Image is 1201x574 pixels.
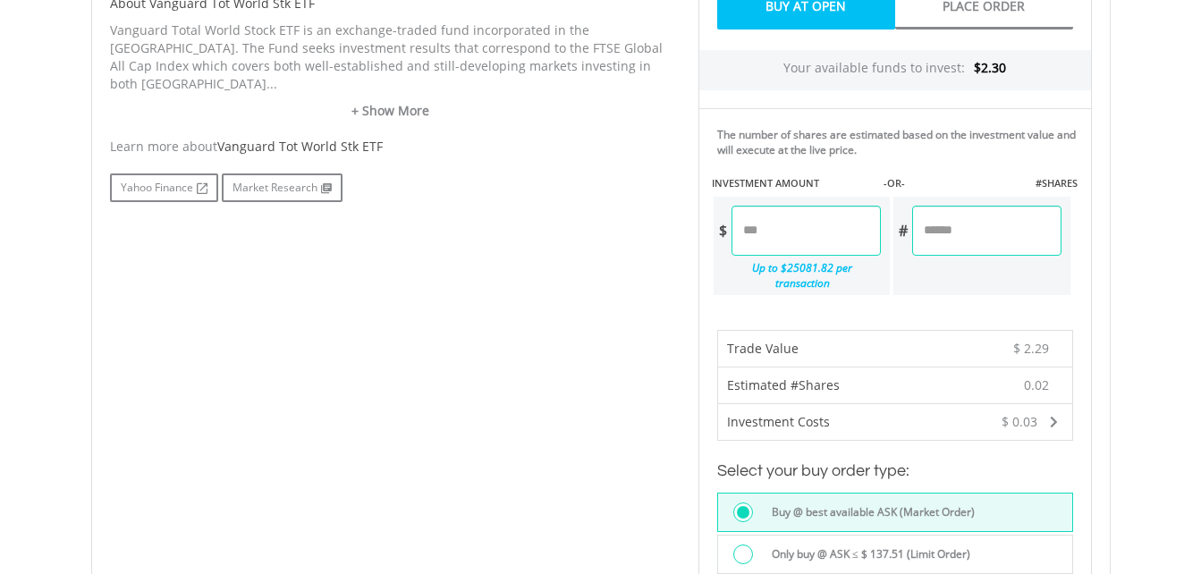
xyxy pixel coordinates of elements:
span: Investment Costs [727,413,830,430]
span: Vanguard Tot World Stk ETF [217,138,383,155]
span: 0.02 [1024,376,1049,394]
label: INVESTMENT AMOUNT [712,176,819,190]
label: Only buy @ ASK ≤ $ 137.51 (Limit Order) [761,544,970,564]
span: $ 2.29 [1013,340,1049,357]
a: + Show More [110,102,672,120]
a: Market Research [222,173,343,202]
span: $2.30 [974,59,1006,76]
a: Yahoo Finance [110,173,218,202]
div: Learn more about [110,138,672,156]
span: $ 0.03 [1002,413,1037,430]
label: Buy @ best available ASK (Market Order) [761,502,975,522]
span: Estimated #Shares [727,376,840,393]
div: The number of shares are estimated based on the investment value and will execute at the live price. [717,127,1084,157]
label: #SHARES [1036,176,1078,190]
div: $ [714,206,732,256]
h3: Select your buy order type: [717,459,1073,484]
p: Vanguard Total World Stock ETF is an exchange-traded fund incorporated in the [GEOGRAPHIC_DATA]. ... [110,21,672,93]
div: Up to $25081.82 per transaction [714,256,882,295]
div: # [893,206,912,256]
label: -OR- [884,176,905,190]
div: Your available funds to invest: [699,50,1091,90]
span: Trade Value [727,340,799,357]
